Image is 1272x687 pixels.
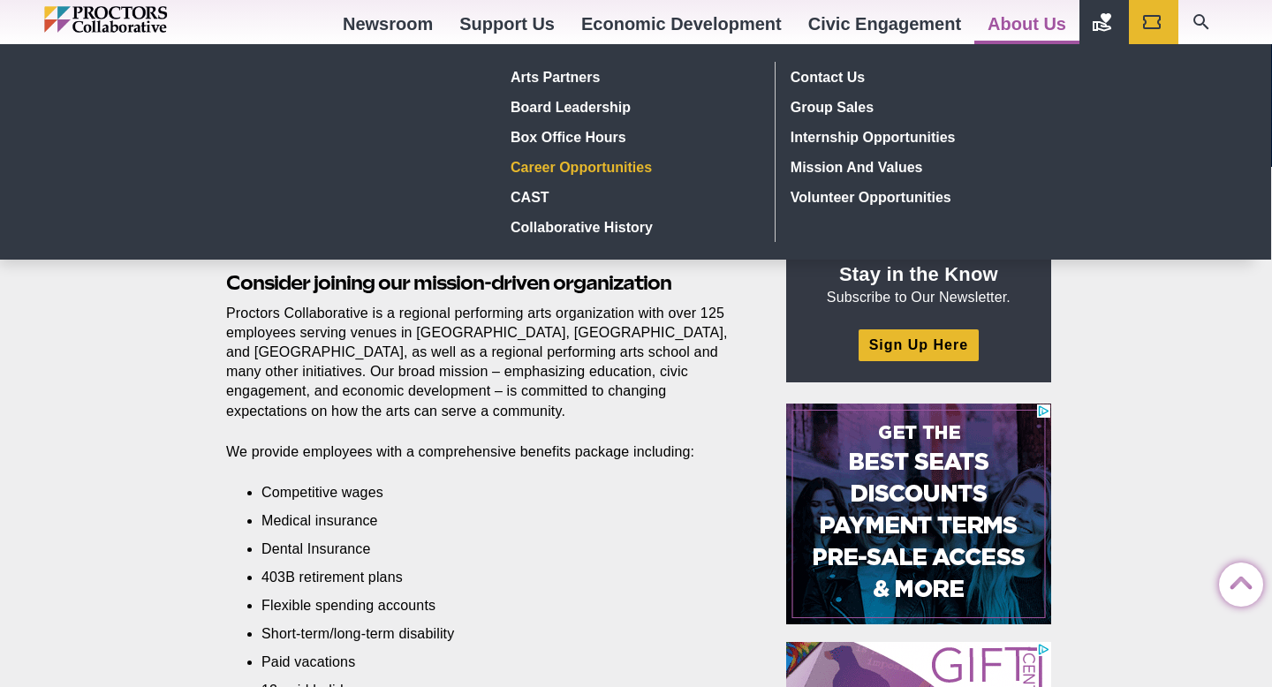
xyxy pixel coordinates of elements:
a: Volunteer Opportunities [784,182,1041,212]
iframe: Advertisement [786,404,1051,624]
a: Back to Top [1219,563,1254,599]
li: 403B retirement plans [261,568,719,587]
a: Mission and Values [784,152,1041,182]
a: Internship Opportunities [784,122,1041,152]
li: Paid vacations [261,653,719,672]
a: Board Leadership [504,92,761,122]
li: Competitive wages [261,483,719,502]
p: Proctors Collaborative is a regional performing arts organization with over 125 employees serving... [226,304,746,420]
a: Collaborative History [504,212,761,242]
a: CAST [504,182,761,212]
strong: Consider joining our mission-driven organization [226,271,671,294]
li: Medical insurance [261,511,719,531]
a: Box Office hours [504,122,761,152]
li: Flexible spending accounts [261,596,719,615]
img: Proctors logo [44,6,243,33]
a: Career Opportunities [504,152,761,182]
strong: Stay in the Know [839,263,998,285]
a: Group Sales [784,92,1041,122]
a: Contact Us [784,62,1041,92]
p: We provide employees with a comprehensive benefits package including: [226,442,746,462]
li: Dental Insurance [261,540,719,559]
p: Subscribe to Our Newsletter. [807,261,1030,307]
a: Arts Partners [504,62,761,92]
li: Short-term/long-term disability [261,624,719,644]
a: Sign Up Here [859,329,979,360]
